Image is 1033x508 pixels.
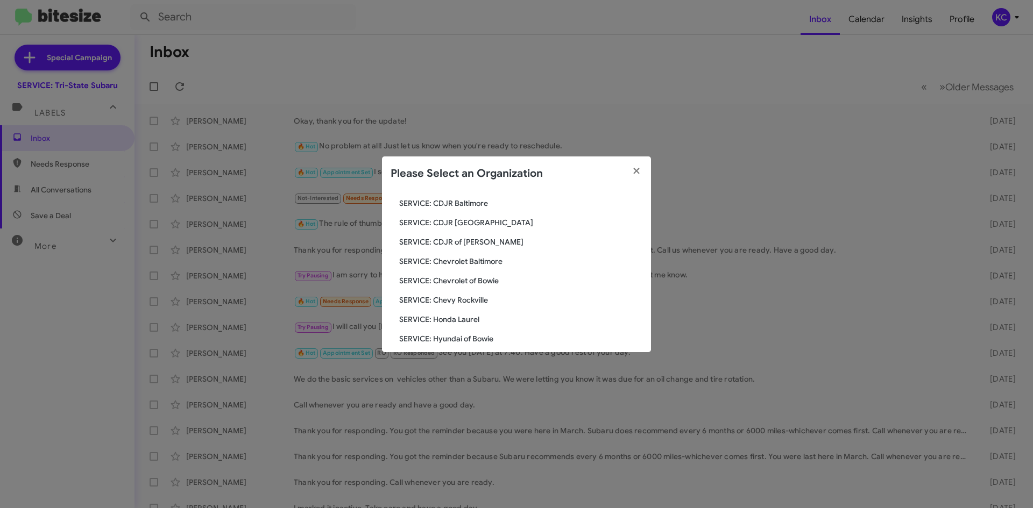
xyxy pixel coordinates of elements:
[399,295,642,305] span: SERVICE: Chevy Rockville
[399,333,642,344] span: SERVICE: Hyundai of Bowie
[399,256,642,267] span: SERVICE: Chevrolet Baltimore
[399,237,642,247] span: SERVICE: CDJR of [PERSON_NAME]
[391,165,543,182] h2: Please Select an Organization
[399,314,642,325] span: SERVICE: Honda Laurel
[399,217,642,228] span: SERVICE: CDJR [GEOGRAPHIC_DATA]
[399,275,642,286] span: SERVICE: Chevrolet of Bowie
[399,198,642,209] span: SERVICE: CDJR Baltimore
